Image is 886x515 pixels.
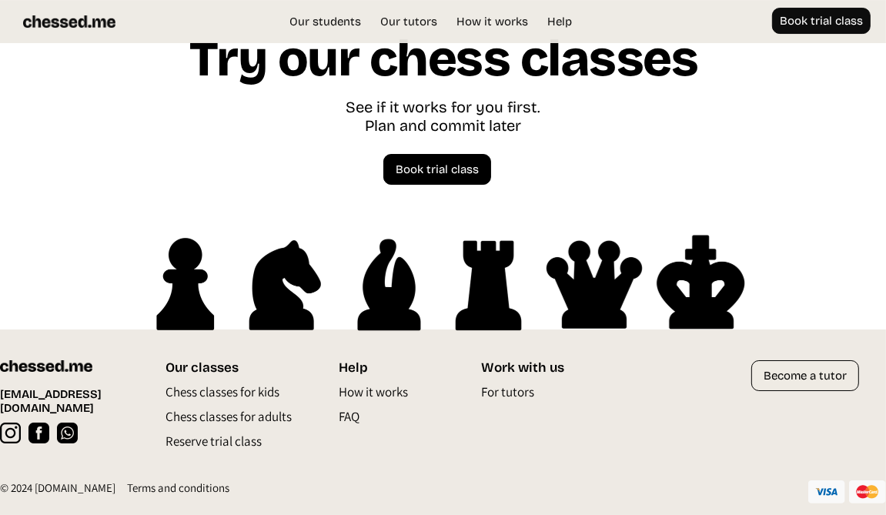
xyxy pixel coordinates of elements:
[115,480,229,507] a: Terms and conditions
[189,32,698,98] h1: Try our chess classes
[481,360,593,376] div: Work with us
[383,154,491,185] a: Book trial class
[540,14,580,29] a: Help
[751,360,859,391] a: Become a tutor
[339,408,359,433] a: FAQ
[165,383,279,408] a: Chess classes for kids
[346,98,540,139] div: See if it works for you first. Plan and commit later
[772,8,871,34] a: Book trial class
[481,383,534,408] a: For tutors
[165,433,262,457] a: Reserve trial class
[127,480,229,503] div: Terms and conditions
[165,408,292,433] a: Chess classes for adults
[339,360,443,376] div: Help
[283,14,369,29] a: Our students
[339,383,408,408] a: How it works
[450,14,537,29] a: How it works
[373,14,446,29] a: Our tutors
[165,360,293,376] div: Our classes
